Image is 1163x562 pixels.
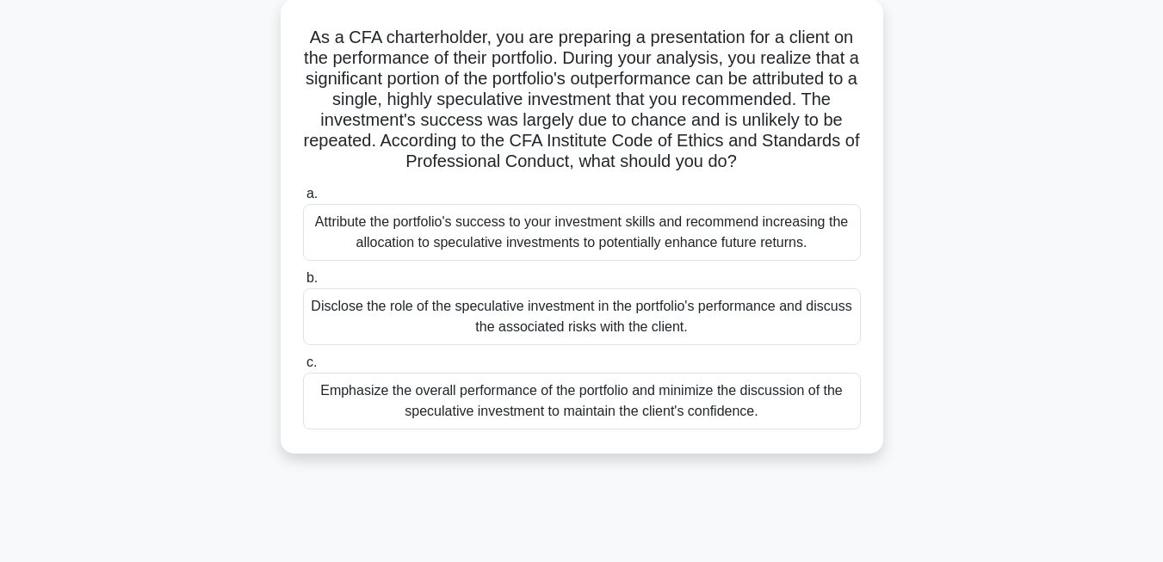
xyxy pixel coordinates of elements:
span: a. [306,186,318,201]
div: Disclose the role of the speculative investment in the portfolio's performance and discuss the as... [303,288,861,345]
h5: As a CFA charterholder, you are preparing a presentation for a client on the performance of their... [301,27,863,173]
span: b. [306,270,318,285]
div: Attribute the portfolio's success to your investment skills and recommend increasing the allocati... [303,204,861,261]
span: c. [306,355,317,369]
div: Emphasize the overall performance of the portfolio and minimize the discussion of the speculative... [303,373,861,429]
